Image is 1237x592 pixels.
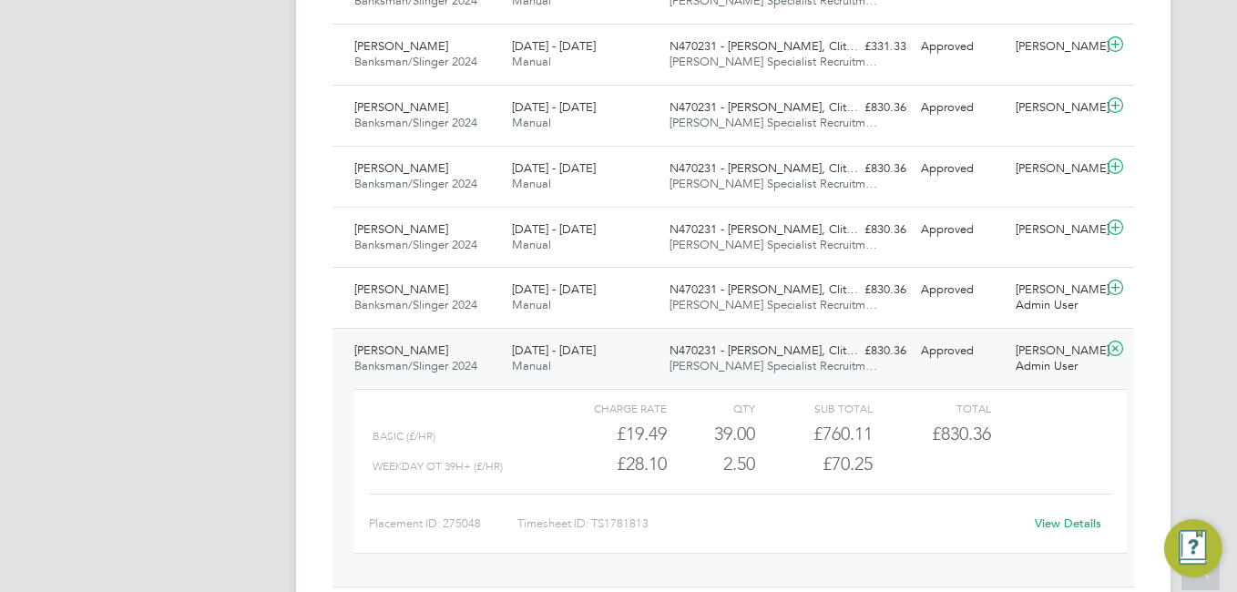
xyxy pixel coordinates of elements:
span: [DATE] - [DATE] [512,160,596,176]
span: Banksman/Slinger 2024 [354,54,477,69]
span: Banksman/Slinger 2024 [354,297,477,312]
span: [DATE] - [DATE] [512,281,596,297]
span: Banksman/Slinger 2024 [354,358,477,373]
div: £830.36 [819,154,914,184]
span: Basic (£/HR) [373,430,435,443]
div: 39.00 [667,419,755,449]
span: N470231 - [PERSON_NAME], Clit… [670,38,858,54]
div: [PERSON_NAME] [1008,215,1103,245]
span: £830.36 [932,423,991,444]
div: [PERSON_NAME] Admin User [1008,275,1103,321]
div: Approved [914,154,1008,184]
div: Approved [914,93,1008,123]
span: [PERSON_NAME] Specialist Recruitm… [670,358,877,373]
span: N470231 - [PERSON_NAME], Clit… [670,281,858,297]
span: [DATE] - [DATE] [512,38,596,54]
div: [PERSON_NAME] [1008,32,1103,62]
span: N470231 - [PERSON_NAME], Clit… [670,221,858,237]
span: [PERSON_NAME] [354,221,448,237]
span: [PERSON_NAME] [354,160,448,176]
span: Manual [512,237,551,252]
div: £830.36 [819,336,914,366]
span: [PERSON_NAME] Specialist Recruitm… [670,297,877,312]
div: £19.49 [549,419,667,449]
span: Manual [512,115,551,130]
button: Engage Resource Center [1164,519,1222,577]
span: [PERSON_NAME] Specialist Recruitm… [670,115,877,130]
span: [DATE] - [DATE] [512,221,596,237]
span: Manual [512,358,551,373]
div: £830.36 [819,93,914,123]
div: £70.25 [755,449,873,479]
span: [PERSON_NAME] Specialist Recruitm… [670,237,877,252]
span: [PERSON_NAME] [354,281,448,297]
div: [PERSON_NAME] [1008,93,1103,123]
div: 2.50 [667,449,755,479]
span: [DATE] - [DATE] [512,99,596,115]
div: Approved [914,275,1008,305]
div: £830.36 [819,215,914,245]
div: Placement ID: 275048 [369,509,517,538]
a: View Details [1035,515,1101,531]
span: Banksman/Slinger 2024 [354,237,477,252]
div: Total [873,397,990,419]
div: QTY [667,397,755,419]
div: [PERSON_NAME] Admin User [1008,336,1103,382]
span: Banksman/Slinger 2024 [354,115,477,130]
div: £830.36 [819,275,914,305]
span: N470231 - [PERSON_NAME], Clit… [670,160,858,176]
span: Weekday OT 39h+ (£/HR) [373,460,503,473]
span: [PERSON_NAME] [354,99,448,115]
span: [PERSON_NAME] [354,38,448,54]
div: £760.11 [755,419,873,449]
div: [PERSON_NAME] [1008,154,1103,184]
div: £331.33 [819,32,914,62]
span: N470231 - [PERSON_NAME], Clit… [670,342,858,358]
div: Sub Total [755,397,873,419]
span: Manual [512,54,551,69]
span: N470231 - [PERSON_NAME], Clit… [670,99,858,115]
div: Timesheet ID: TS1781813 [517,509,1023,538]
span: Banksman/Slinger 2024 [354,176,477,191]
div: Approved [914,215,1008,245]
div: Charge rate [549,397,667,419]
div: Approved [914,32,1008,62]
div: Approved [914,336,1008,366]
span: [PERSON_NAME] [354,342,448,358]
span: [PERSON_NAME] Specialist Recruitm… [670,54,877,69]
span: Manual [512,297,551,312]
span: Manual [512,176,551,191]
div: £28.10 [549,449,667,479]
span: [DATE] - [DATE] [512,342,596,358]
span: [PERSON_NAME] Specialist Recruitm… [670,176,877,191]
